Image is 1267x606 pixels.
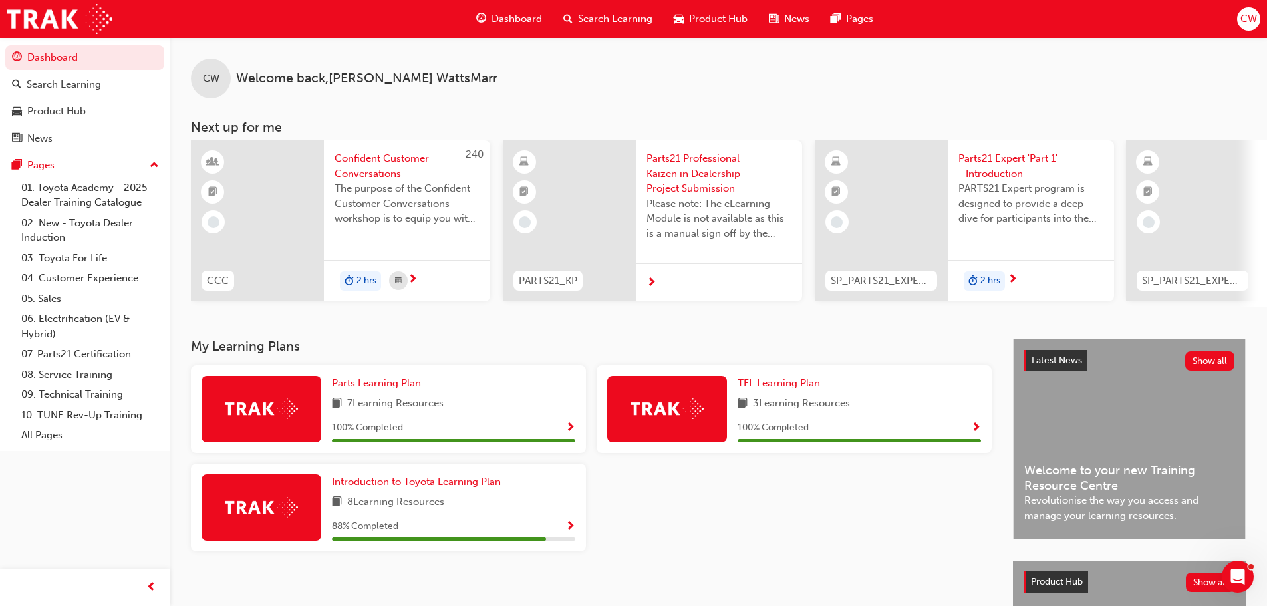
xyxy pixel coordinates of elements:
[1031,576,1083,587] span: Product Hub
[27,77,101,92] div: Search Learning
[466,5,553,33] a: guage-iconDashboard
[466,148,484,160] span: 240
[663,5,758,33] a: car-iconProduct Hub
[12,52,22,64] span: guage-icon
[1185,351,1235,371] button: Show all
[958,181,1103,226] span: PARTS21 Expert program is designed to provide a deep dive for participants into the framework and...
[971,420,981,436] button: Show Progress
[16,344,164,365] a: 07. Parts21 Certification
[758,5,820,33] a: news-iconNews
[356,273,376,289] span: 2 hrs
[631,398,704,419] img: Trak
[646,277,656,289] span: next-icon
[5,99,164,124] a: Product Hub
[203,71,219,86] span: CW
[492,11,542,27] span: Dashboard
[335,151,480,181] span: Confident Customer Conversations
[332,476,501,488] span: Introduction to Toyota Learning Plan
[5,153,164,178] button: Pages
[332,376,426,391] a: Parts Learning Plan
[1237,7,1260,31] button: CW
[150,157,159,174] span: up-icon
[12,79,21,91] span: search-icon
[16,384,164,405] a: 09. Technical Training
[191,140,490,301] a: 240CCCConfident Customer ConversationsThe purpose of the Confident Customer Conversations worksho...
[408,274,418,286] span: next-icon
[1240,11,1257,27] span: CW
[578,11,652,27] span: Search Learning
[1024,350,1234,371] a: Latest NewsShow all
[519,216,531,228] span: learningRecordVerb_NONE-icon
[1142,273,1243,289] span: SP_PARTS21_EXPERTP2_1223_EL
[1013,339,1246,539] a: Latest NewsShow allWelcome to your new Training Resource CentreRevolutionise the way you access a...
[503,140,802,301] a: PARTS21_KPParts21 Professional Kaizen in Dealership Project SubmissionPlease note: The eLearning ...
[146,579,156,596] span: prev-icon
[831,216,843,228] span: learningRecordVerb_NONE-icon
[12,160,22,172] span: pages-icon
[335,181,480,226] span: The purpose of the Confident Customer Conversations workshop is to equip you with tools to commun...
[476,11,486,27] span: guage-icon
[1024,571,1235,593] a: Product HubShow all
[553,5,663,33] a: search-iconSearch Learning
[738,396,748,412] span: book-icon
[738,420,809,436] span: 100 % Completed
[345,273,354,290] span: duration-icon
[208,184,217,201] span: booktick-icon
[16,425,164,446] a: All Pages
[565,521,575,533] span: Show Progress
[1186,573,1236,592] button: Show all
[831,273,932,289] span: SP_PARTS21_EXPERTP1_1223_EL
[1143,216,1155,228] span: learningRecordVerb_NONE-icon
[689,11,748,27] span: Product Hub
[27,158,55,173] div: Pages
[236,71,497,86] span: Welcome back , [PERSON_NAME] WattsMarr
[519,154,529,171] span: learningResourceType_ELEARNING-icon
[332,494,342,511] span: book-icon
[971,422,981,434] span: Show Progress
[1222,561,1254,593] iframe: Intercom live chat
[208,216,219,228] span: learningRecordVerb_NONE-icon
[347,494,444,511] span: 8 Learning Resources
[191,339,992,354] h3: My Learning Plans
[738,377,820,389] span: TFL Learning Plan
[831,154,841,171] span: learningResourceType_ELEARNING-icon
[395,273,402,289] span: calendar-icon
[16,365,164,385] a: 08. Service Training
[16,213,164,248] a: 02. New - Toyota Dealer Induction
[646,151,791,196] span: Parts21 Professional Kaizen in Dealership Project Submission
[968,273,978,290] span: duration-icon
[332,377,421,389] span: Parts Learning Plan
[332,474,506,490] a: Introduction to Toyota Learning Plan
[16,309,164,344] a: 06. Electrification (EV & Hybrid)
[5,45,164,70] a: Dashboard
[5,73,164,97] a: Search Learning
[208,154,217,171] span: learningResourceType_INSTRUCTOR_LED-icon
[332,519,398,534] span: 88 % Completed
[1143,154,1153,171] span: learningResourceType_ELEARNING-icon
[1024,463,1234,493] span: Welcome to your new Training Resource Centre
[1008,274,1018,286] span: next-icon
[738,376,825,391] a: TFL Learning Plan
[225,398,298,419] img: Trak
[769,11,779,27] span: news-icon
[16,178,164,213] a: 01. Toyota Academy - 2025 Dealer Training Catalogue
[831,11,841,27] span: pages-icon
[1032,355,1082,366] span: Latest News
[207,273,229,289] span: CCC
[27,131,53,146] div: News
[1143,184,1153,201] span: booktick-icon
[16,268,164,289] a: 04. Customer Experience
[7,4,112,34] img: Trak
[820,5,884,33] a: pages-iconPages
[332,420,403,436] span: 100 % Completed
[784,11,809,27] span: News
[519,184,529,201] span: booktick-icon
[980,273,1000,289] span: 2 hrs
[16,248,164,269] a: 03. Toyota For Life
[565,518,575,535] button: Show Progress
[225,497,298,518] img: Trak
[170,120,1267,135] h3: Next up for me
[1024,493,1234,523] span: Revolutionise the way you access and manage your learning resources.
